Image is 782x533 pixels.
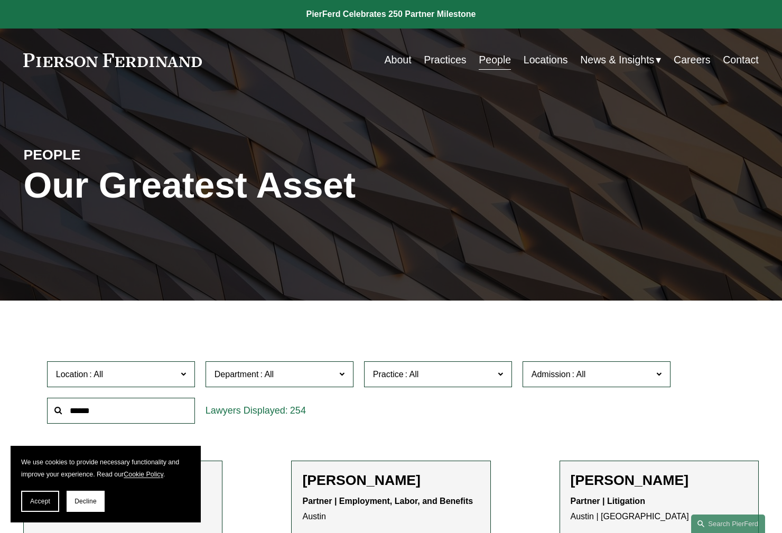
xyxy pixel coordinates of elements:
a: Practices [424,50,466,70]
span: 254 [290,405,306,416]
section: Cookie banner [11,446,201,522]
strong: Partner | Employment, Labor, and Benefits [302,497,473,506]
a: People [479,50,511,70]
p: Austin [302,494,479,525]
a: About [384,50,411,70]
button: Decline [67,491,105,512]
span: Department [215,370,259,379]
a: Search this site [691,515,765,533]
span: Accept [30,498,50,505]
a: Locations [524,50,568,70]
p: We use cookies to provide necessary functionality and improve your experience. Read our . [21,456,190,480]
span: Practice [373,370,404,379]
h2: [PERSON_NAME] [571,472,748,489]
span: Location [56,370,88,379]
button: Accept [21,491,59,512]
p: Austin | [GEOGRAPHIC_DATA] [571,494,748,525]
a: Contact [723,50,758,70]
a: Careers [674,50,711,70]
a: folder dropdown [580,50,661,70]
h4: PEOPLE [23,146,207,164]
a: Cookie Policy [124,471,163,478]
h1: Our Greatest Asset [23,164,513,206]
h2: [PERSON_NAME] [302,472,479,489]
strong: Partner | Litigation [571,497,645,506]
span: News & Insights [580,51,654,69]
span: Admission [532,370,571,379]
span: Decline [75,498,97,505]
